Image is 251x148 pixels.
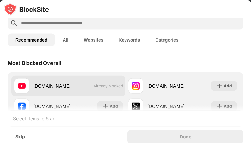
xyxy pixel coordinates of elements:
[147,103,185,110] div: [DOMAIN_NAME]
[33,103,71,110] div: [DOMAIN_NAME]
[111,33,148,46] button: Keywords
[132,102,140,110] img: favicons
[76,33,111,46] button: Websites
[55,33,76,46] button: All
[10,19,18,27] img: search.svg
[180,134,191,139] div: Done
[8,33,55,46] button: Recommended
[8,59,61,66] div: Most Blocked Overall
[13,115,56,121] div: Select Items to Start
[110,103,118,109] div: Add
[147,82,185,89] div: [DOMAIN_NAME]
[18,82,26,90] img: favicons
[33,82,71,89] div: [DOMAIN_NAME]
[132,82,140,90] img: favicons
[4,3,49,15] img: logo-blocksite.svg
[94,83,123,88] span: Already blocked
[148,33,186,46] button: Categories
[18,102,26,110] img: favicons
[224,103,232,109] div: Add
[224,82,232,89] div: Add
[15,134,25,139] div: Skip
